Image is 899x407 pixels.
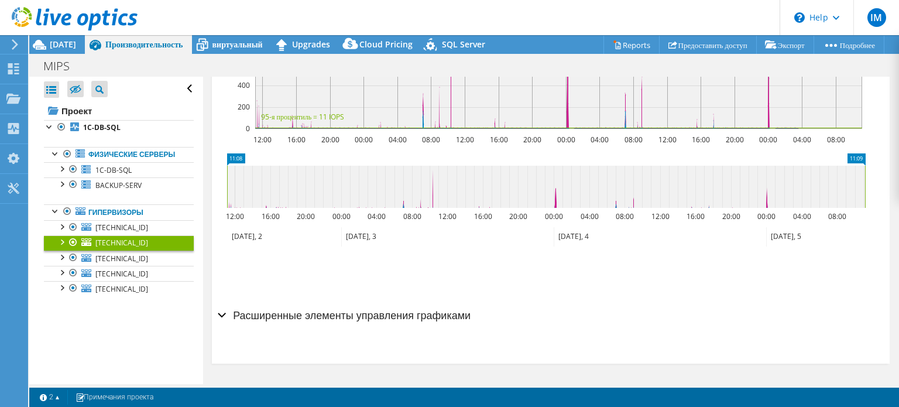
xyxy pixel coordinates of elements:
[44,120,194,135] a: 1C-DB-SQL
[660,36,757,54] a: Предоставить доступ
[95,223,148,232] span: [TECHNICAL_ID]
[95,165,132,175] span: 1C-DB-SQL
[757,211,776,221] text: 00:00
[44,177,194,193] a: BACKUP-SERV
[722,211,740,221] text: 20:00
[321,135,339,145] text: 20:00
[355,135,373,145] text: 00:00
[545,211,563,221] text: 00:00
[759,135,777,145] text: 00:00
[238,102,250,112] text: 200
[794,12,805,23] svg: \n
[422,135,440,145] text: 08:00
[44,204,194,220] a: Гипервизоры
[67,390,162,405] a: Примечания проекта
[95,238,148,248] span: [TECHNICAL_ID]
[95,180,142,190] span: BACKUP-SERV
[38,60,88,73] h1: MIPS
[105,39,183,50] span: Производительность
[591,135,609,145] text: 04:00
[246,124,250,134] text: 0
[490,135,508,145] text: 16:00
[44,101,194,120] a: Проект
[403,211,421,221] text: 08:00
[95,284,148,294] span: [TECHNICAL_ID]
[44,266,194,281] a: [TECHNICAL_ID]
[651,211,670,221] text: 12:00
[262,211,280,221] text: 16:00
[814,36,884,54] a: Подробнее
[44,235,194,251] a: [TECHNICAL_ID]
[828,211,846,221] text: 08:00
[212,39,263,50] span: виртуальный
[726,135,744,145] text: 20:00
[287,135,306,145] text: 16:00
[32,390,68,405] a: 2
[442,39,485,50] span: SQL Server
[827,135,845,145] text: 08:00
[44,220,194,235] a: [TECHNICAL_ID]
[253,135,272,145] text: 12:00
[226,211,244,221] text: 12:00
[50,39,76,50] span: [DATE]
[389,135,407,145] text: 04:00
[332,211,351,221] text: 00:00
[292,39,330,50] span: Upgrades
[83,122,121,132] b: 1C-DB-SQL
[238,80,250,90] text: 400
[95,254,148,264] span: [TECHNICAL_ID]
[523,135,541,145] text: 20:00
[867,8,886,27] span: IM
[44,281,194,296] a: [TECHNICAL_ID]
[44,251,194,266] a: [TECHNICAL_ID]
[44,162,194,177] a: 1C-DB-SQL
[793,135,811,145] text: 04:00
[625,135,643,145] text: 08:00
[44,147,194,162] a: Физические серверы
[359,39,413,50] span: Cloud Pricing
[603,36,660,54] a: Reports
[297,211,315,221] text: 20:00
[218,303,471,327] h2: Расширенные элементы управления графиками
[456,135,474,145] text: 12:00
[95,269,148,279] span: [TECHNICAL_ID]
[509,211,527,221] text: 20:00
[793,211,811,221] text: 04:00
[658,135,677,145] text: 12:00
[368,211,386,221] text: 04:00
[616,211,634,221] text: 08:00
[557,135,575,145] text: 00:00
[261,112,344,122] text: 95-я процентиль = 11 IOPS
[687,211,705,221] text: 16:00
[692,135,710,145] text: 16:00
[438,211,457,221] text: 12:00
[756,36,814,54] a: Экспорт
[474,211,492,221] text: 16:00
[581,211,599,221] text: 04:00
